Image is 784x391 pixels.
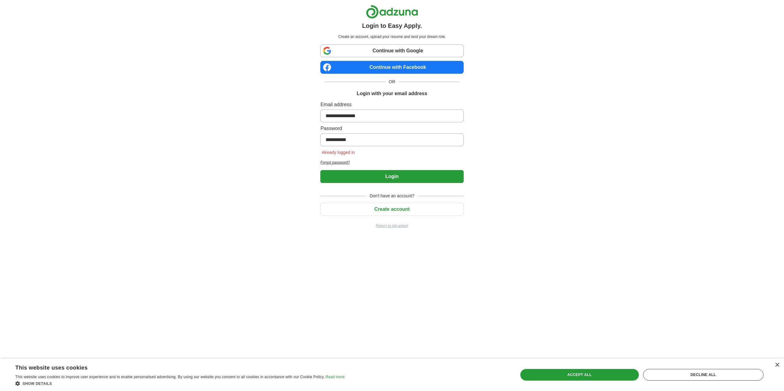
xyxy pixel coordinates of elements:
span: OR [385,79,399,85]
p: Create an account, upload your resume and land your dream role. [322,34,462,39]
a: Continue with Facebook [320,61,463,74]
span: Already logged in [320,150,356,155]
button: Login [320,170,463,183]
label: Password [320,125,463,132]
div: Show details [15,380,345,386]
div: This website uses cookies [15,362,329,371]
a: Create account [320,207,463,212]
div: Decline all [643,369,763,381]
div: Accept all [520,369,639,381]
img: Adzuna logo [366,5,418,19]
h1: Login with your email address [357,90,427,97]
span: This website uses cookies to improve user experience and to enable personalised advertising. By u... [15,375,325,379]
button: Create account [320,203,463,216]
span: Show details [23,382,52,386]
a: Return to job advert [320,223,463,229]
div: Close [775,363,779,367]
a: Continue with Google [320,44,463,57]
span: Don't have an account? [366,193,418,199]
a: Forgot password? [320,160,463,165]
h1: Login to Easy Apply. [362,21,422,30]
a: Read more, opens a new window [326,375,345,379]
label: Email address [320,101,463,108]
